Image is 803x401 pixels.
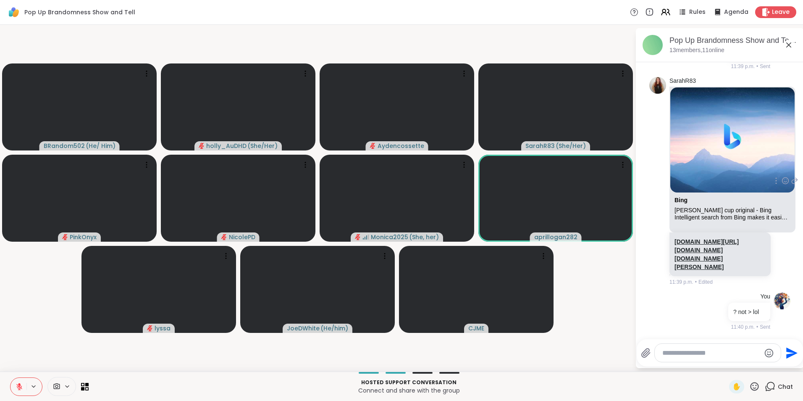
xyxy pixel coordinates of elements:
[669,278,693,286] span: 11:39 p.m.
[247,142,278,150] span: ( She/Her )
[525,142,555,150] span: SarahR83
[155,324,171,332] span: lyssa
[409,233,439,241] span: ( She, her )
[760,323,770,331] span: Sent
[147,325,153,331] span: audio-muted
[732,382,741,392] span: ✋
[62,234,68,240] span: audio-muted
[695,278,697,286] span: •
[370,143,376,149] span: audio-muted
[556,142,586,150] span: ( She/Her )
[674,197,688,203] a: Attachment
[320,324,348,332] span: ( He/him )
[534,233,577,241] span: aprillogan282
[674,214,790,221] div: Intelligent search from Bing makes it easier to quickly find what you’re looking for and rewards ...
[774,293,790,309] img: https://sharewell-space-live.sfo3.digitaloceanspaces.com/user-generated/250db322-9c3b-4806-9b7f-c...
[764,348,774,358] button: Emoji picker
[44,142,85,150] span: BRandom502
[724,8,748,16] span: Agenda
[760,63,770,70] span: Sent
[772,8,790,16] span: Leave
[24,8,135,16] span: Pop Up Brandomness Show and Tell
[221,234,227,240] span: audio-muted
[670,87,795,192] img: stanley cup original - Bing
[778,383,793,391] span: Chat
[199,143,205,149] span: audio-muted
[760,293,770,301] h4: You
[643,35,663,55] img: Pop Up Brandomness Show and Tell, Sep 08
[378,142,424,150] span: Aydencossette
[94,386,724,395] p: Connect and share with the group
[781,343,800,362] button: Send
[698,278,713,286] span: Edited
[371,233,408,241] span: Monica2025
[649,77,666,94] img: https://sharewell-space-live.sfo3.digitaloceanspaces.com/user-generated/ad949235-6f32-41e6-8b9f-9...
[229,233,255,241] span: NicolePD
[689,8,706,16] span: Rules
[731,63,755,70] span: 11:39 p.m.
[669,77,696,85] a: SarahR83
[287,324,320,332] span: JoeDWhite
[468,324,484,332] span: CJME
[756,323,758,331] span: •
[206,142,247,150] span: holly_AuDHD
[86,142,115,150] span: ( He/ Him )
[355,234,361,240] span: audio-muted
[674,238,739,270] a: [DOMAIN_NAME][URL][DOMAIN_NAME][DOMAIN_NAME][PERSON_NAME]
[70,233,97,241] span: PinkOnyx
[674,207,790,214] div: [PERSON_NAME] cup original - Bing
[669,46,724,55] p: 13 members, 11 online
[731,323,755,331] span: 11:40 p.m.
[94,379,724,386] p: Hosted support conversation
[662,349,760,357] textarea: Type your message
[733,308,765,316] p: ? not > lol
[669,35,797,46] div: Pop Up Brandomness Show and Tell, [DATE]
[7,5,21,19] img: ShareWell Logomark
[756,63,758,70] span: •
